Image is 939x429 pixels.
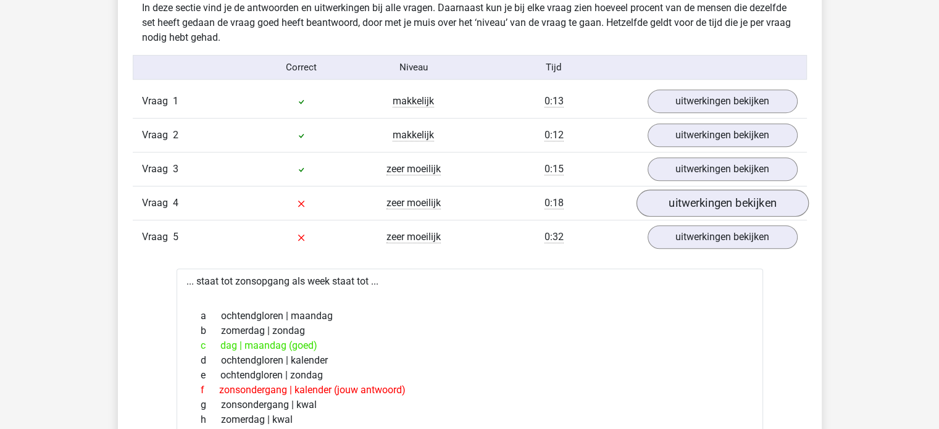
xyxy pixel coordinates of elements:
span: 0:32 [545,231,564,243]
span: d [201,353,221,368]
div: zonsondergang | kwal [191,398,748,412]
span: 0:12 [545,129,564,141]
span: b [201,323,221,338]
a: uitwerkingen bekijken [648,90,798,113]
a: uitwerkingen bekijken [648,157,798,181]
span: zeer moeilijk [386,163,441,175]
div: ochtendgloren | zondag [191,368,748,383]
div: ochtendgloren | kalender [191,353,748,368]
span: zeer moeilijk [386,197,441,209]
div: dag | maandag (goed) [191,338,748,353]
span: Vraag [142,162,173,177]
div: Tijd [469,60,638,75]
span: 4 [173,197,178,209]
span: 1 [173,95,178,107]
span: g [201,398,221,412]
span: c [201,338,220,353]
span: makkelijk [393,95,434,107]
span: 0:13 [545,95,564,107]
span: h [201,412,221,427]
span: Vraag [142,94,173,109]
span: makkelijk [393,129,434,141]
span: Vraag [142,230,173,244]
a: uitwerkingen bekijken [648,225,798,249]
div: zonsondergang | kalender (jouw antwoord) [191,383,748,398]
span: 2 [173,129,178,141]
div: ochtendgloren | maandag [191,309,748,323]
span: a [201,309,221,323]
span: Vraag [142,128,173,143]
a: uitwerkingen bekijken [636,190,808,217]
div: Correct [245,60,357,75]
a: uitwerkingen bekijken [648,123,798,147]
div: zomerdag | zondag [191,323,748,338]
div: Niveau [357,60,470,75]
span: 3 [173,163,178,175]
span: zeer moeilijk [386,231,441,243]
div: zomerdag | kwal [191,412,748,427]
span: e [201,368,220,383]
span: f [201,383,219,398]
span: 0:15 [545,163,564,175]
span: 0:18 [545,197,564,209]
div: In deze sectie vind je de antwoorden en uitwerkingen bij alle vragen. Daarnaast kun je bij elke v... [133,1,807,45]
span: 5 [173,231,178,243]
span: Vraag [142,196,173,210]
